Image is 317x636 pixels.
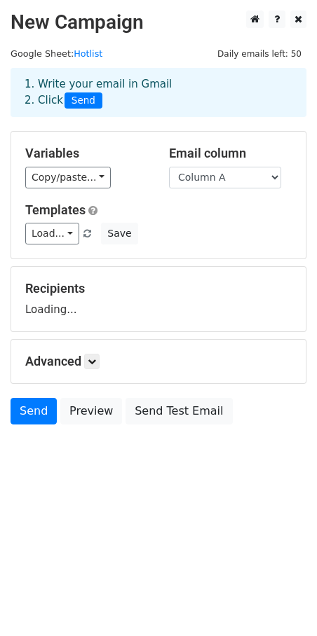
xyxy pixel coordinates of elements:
a: Load... [25,223,79,244]
a: Daily emails left: 50 [213,48,306,59]
a: Send Test Email [126,398,232,424]
h5: Recipients [25,281,292,296]
small: Google Sheet: [11,48,102,59]
h5: Email column [169,146,292,161]
a: Hotlist [74,48,102,59]
h5: Variables [25,146,148,161]
a: Send [11,398,57,424]
h2: New Campaign [11,11,306,34]
div: 1. Write your email in Gmail 2. Click [14,76,303,109]
span: Send [65,92,102,109]
span: Daily emails left: 50 [213,46,306,62]
div: Loading... [25,281,292,317]
a: Templates [25,202,86,217]
button: Save [101,223,137,244]
a: Copy/paste... [25,167,111,188]
a: Preview [60,398,122,424]
h5: Advanced [25,354,292,369]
